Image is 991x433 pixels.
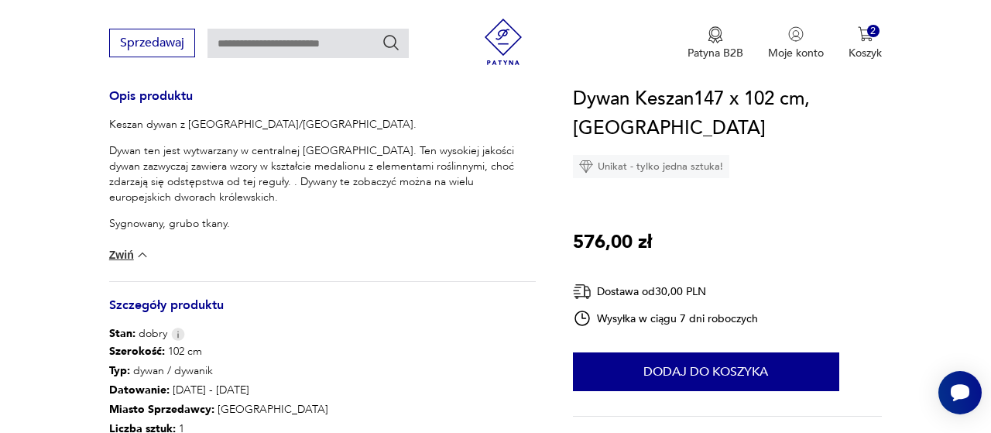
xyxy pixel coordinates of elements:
[688,26,743,60] button: Patyna B2B
[109,383,170,397] b: Datowanie :
[788,26,804,42] img: Ikonka użytkownika
[573,309,759,328] div: Wysyłka w ciągu 7 dni roboczych
[109,117,536,132] p: Keszan dywan z [GEOGRAPHIC_DATA]/[GEOGRAPHIC_DATA].
[573,352,839,391] button: Dodaj do koszyka
[109,363,130,378] b: Typ :
[109,380,328,400] p: [DATE] - [DATE]
[109,301,536,326] h3: Szczegóły produktu
[109,216,536,232] p: Sygnowany, grubo tkany.
[867,25,880,38] div: 2
[109,361,328,380] p: dywan / dywanik
[109,342,328,361] p: 102 cm
[109,344,165,359] b: Szerokość :
[109,39,195,50] a: Sprzedawaj
[109,143,536,205] p: Dywan ten jest wytwarzany w centralnej [GEOGRAPHIC_DATA]. Ten wysokiej jakości dywan zazwyczaj za...
[171,328,185,341] img: Info icon
[579,160,593,174] img: Ikona diamentu
[849,46,882,60] p: Koszyk
[573,282,592,301] img: Ikona dostawy
[768,46,824,60] p: Moje konto
[573,155,729,178] div: Unikat - tylko jedna sztuka!
[768,26,824,60] button: Moje konto
[109,29,195,57] button: Sprzedawaj
[109,247,150,263] button: Zwiń
[708,26,723,43] img: Ikona medalu
[688,26,743,60] a: Ikona medaluPatyna B2B
[109,402,214,417] b: Miasto Sprzedawcy :
[573,84,882,143] h1: Dywan Keszan147 x 102 cm, [GEOGRAPHIC_DATA]
[135,247,150,263] img: chevron down
[573,282,759,301] div: Dostawa od 30,00 PLN
[849,26,882,60] button: 2Koszyk
[768,26,824,60] a: Ikonka użytkownikaMoje konto
[109,91,536,117] h3: Opis produktu
[382,33,400,52] button: Szukaj
[938,371,982,414] iframe: Smartsupp widget button
[109,400,328,419] p: [GEOGRAPHIC_DATA]
[688,46,743,60] p: Patyna B2B
[573,228,652,257] p: 576,00 zł
[480,19,526,65] img: Patyna - sklep z meblami i dekoracjami vintage
[858,26,873,42] img: Ikona koszyka
[109,326,167,342] span: dobry
[109,326,135,341] b: Stan:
